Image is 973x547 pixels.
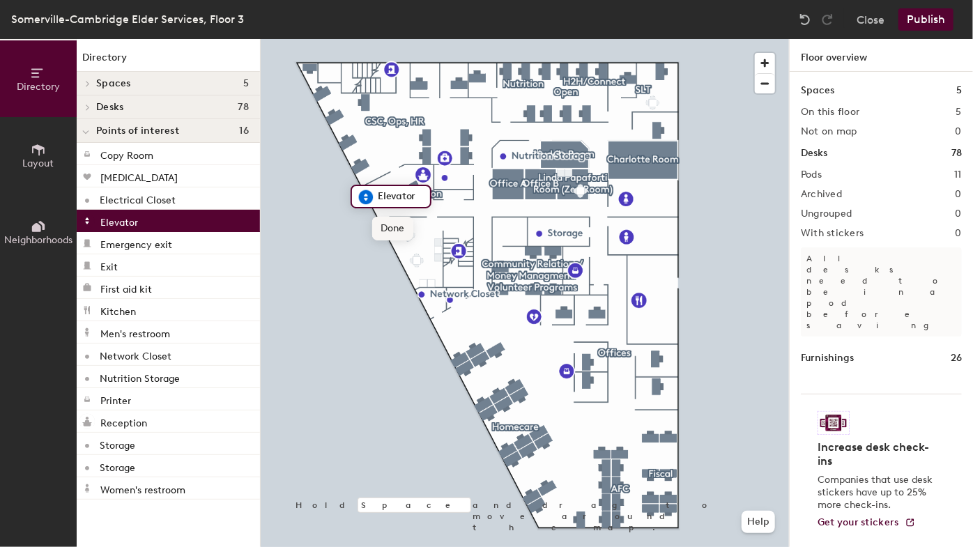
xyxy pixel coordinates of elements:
[790,39,973,72] h1: Floor overview
[96,125,179,137] span: Points of interest
[96,102,123,113] span: Desks
[801,208,852,219] h2: Ungrouped
[358,189,374,206] img: elevator
[801,146,827,161] h1: Desks
[17,81,60,93] span: Directory
[801,189,842,200] h2: Archived
[100,369,180,385] p: Nutrition Storage
[23,157,54,169] span: Layout
[100,346,171,362] p: Network Closet
[243,78,249,89] span: 5
[100,458,135,474] p: Storage
[801,126,857,137] h2: Not on map
[818,517,916,529] a: Get your stickers
[100,146,153,162] p: Copy Room
[818,516,899,528] span: Get your stickers
[801,350,854,366] h1: Furnishings
[801,228,864,239] h2: With stickers
[801,247,962,337] p: All desks need to be in a pod before saving
[956,189,962,200] h2: 0
[100,190,176,206] p: Electrical Closet
[372,217,413,240] span: Done
[100,480,185,496] p: Women's restroom
[818,411,850,435] img: Sticker logo
[96,78,131,89] span: Spaces
[100,235,172,251] p: Emergency exit
[11,10,244,28] div: Somerville-Cambridge Elder Services, Floor 3
[951,146,962,161] h1: 78
[100,257,118,273] p: Exit
[238,102,249,113] span: 78
[239,125,249,137] span: 16
[956,228,962,239] h2: 0
[818,474,937,511] p: Companies that use desk stickers have up to 25% more check-ins.
[956,107,962,118] h2: 5
[820,13,834,26] img: Redo
[100,168,178,184] p: [MEDICAL_DATA]
[954,169,962,180] h2: 11
[100,391,131,407] p: Printer
[801,107,860,118] h2: On this floor
[100,279,152,295] p: First aid kit
[798,13,812,26] img: Undo
[4,234,72,246] span: Neighborhoods
[742,511,775,533] button: Help
[801,169,822,180] h2: Pods
[956,208,962,219] h2: 0
[857,8,884,31] button: Close
[77,50,260,72] h1: Directory
[100,302,136,318] p: Kitchen
[100,324,170,340] p: Men's restroom
[956,126,962,137] h2: 0
[100,413,147,429] p: Reception
[956,83,962,98] h1: 5
[951,350,962,366] h1: 26
[100,213,138,229] p: Elevator
[100,436,135,452] p: Storage
[898,8,953,31] button: Publish
[801,83,834,98] h1: Spaces
[818,440,937,468] h4: Increase desk check-ins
